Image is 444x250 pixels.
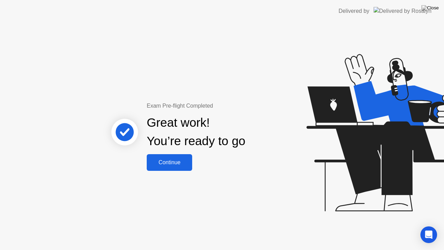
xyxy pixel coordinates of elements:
div: Open Intercom Messenger [420,226,437,243]
div: Delivered by [339,7,369,15]
img: Close [421,5,439,11]
button: Continue [147,154,192,171]
div: Continue [149,159,190,166]
img: Delivered by Rosalyn [374,7,432,15]
div: Exam Pre-flight Completed [147,102,290,110]
div: Great work! You’re ready to go [147,114,245,150]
